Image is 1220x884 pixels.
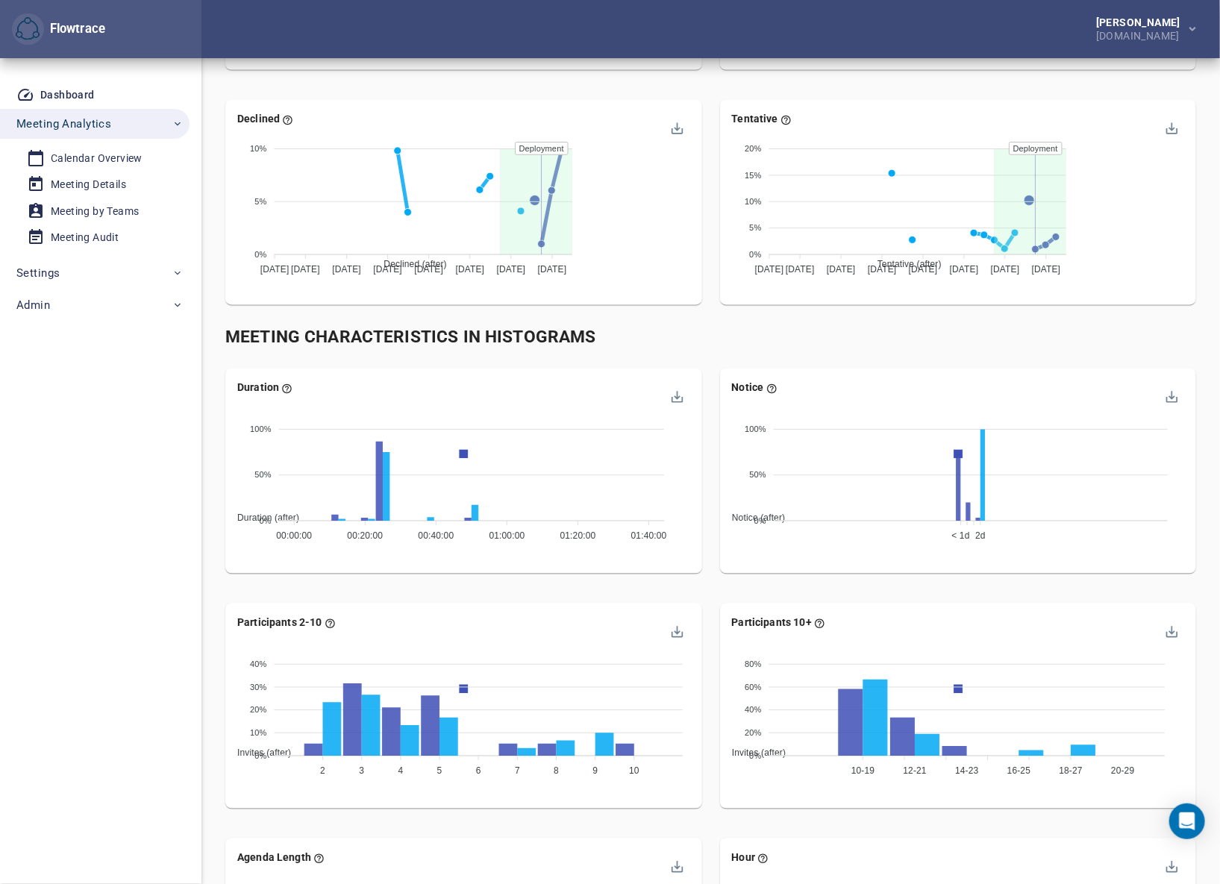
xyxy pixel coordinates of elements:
div: Menu [670,389,683,401]
tspan: [DATE] [1031,265,1060,275]
tspan: [DATE] [826,265,855,275]
div: Menu [670,624,683,637]
div: Meeting Details [51,175,126,194]
tspan: [DATE] [497,265,526,275]
button: Flowtrace [12,13,44,46]
div: Meeting by Teams [51,202,139,221]
tspan: 3 [359,766,364,777]
div: Menu [1164,859,1177,872]
span: Settings [16,263,60,283]
tspan: 10 [629,766,639,777]
div: Dashboard [40,86,95,104]
tspan: [DATE] [260,265,290,275]
tspan: 0% [254,751,266,760]
tspan: 10% [250,729,267,738]
tspan: 2d [975,531,986,542]
tspan: 10-19 [851,766,875,777]
tspan: 8 [554,766,559,777]
tspan: 10% [250,145,267,154]
tspan: 14-23 [955,766,979,777]
tspan: 20% [250,706,267,715]
tspan: [DATE] [373,265,402,275]
tspan: 0% [749,751,761,760]
tspan: [DATE] [538,265,567,275]
div: Frequency of meeting invitees in 10 participant steps before, and after pilot deployment. [731,615,825,630]
img: Flowtrace [16,17,40,41]
tspan: 00:00:00 [276,531,312,542]
tspan: 0% [254,251,266,260]
tspan: 20% [745,729,762,738]
tspan: 100% [745,425,766,434]
tspan: 00:20:00 [347,531,383,542]
div: Frequency of meeting event duration in minutes before, and after pilot deployment. [237,380,293,395]
span: Admin [16,295,50,315]
tspan: [DATE] [990,265,1019,275]
tspan: 4 [398,766,403,777]
div: Frequency of meeting by event start time before, and after pilot deployment. Uses your current ti... [731,850,769,865]
tspan: [DATE] [908,265,937,275]
tspan: 20% [745,145,762,154]
div: [DOMAIN_NAME] [1096,28,1186,41]
div: Menu [1164,121,1177,134]
tspan: 30% [250,683,267,692]
tspan: 5 [437,766,442,777]
div: Open Intercom Messenger [1169,803,1205,839]
tspan: 9 [592,766,598,777]
div: Average declined invites per meeting at the given time window. [237,112,293,127]
tspan: 6 [476,766,481,777]
tspan: [DATE] [867,265,896,275]
div: Average tentative invites per meeting at the given time window. [731,112,792,127]
div: Calendar Overview [51,149,143,168]
tspan: 2 [320,766,325,777]
span: Duration (after) [226,513,299,524]
tspan: 0% [754,516,766,525]
tspan: 80% [745,660,762,669]
tspan: 20-29 [1111,766,1135,777]
div: Flowtrace [44,20,105,38]
div: Meeting invite to event notice in hours before, and after pilot deployment. [731,380,777,395]
div: Frequency of agenda length in characters before, and after pilot deployment. [237,850,325,865]
tspan: < 1d [951,531,969,542]
tspan: 5% [749,224,761,233]
tspan: [DATE] [949,265,978,275]
tspan: 0% [260,516,272,525]
div: Meeting Characteristics in Histograms [225,326,1196,351]
button: [PERSON_NAME][DOMAIN_NAME] [1072,13,1208,46]
tspan: 12-21 [903,766,927,777]
div: Menu [670,121,683,134]
div: Flowtrace [12,13,105,46]
div: Frequency of meeting invitees + organizer before, and after pilot deployment. [237,615,336,630]
span: Invites (after) [226,748,291,759]
tspan: 7 [515,766,520,777]
span: Tentative (after) [866,260,941,270]
div: Menu [670,859,683,872]
tspan: [DATE] [414,265,443,275]
div: Meeting Audit [51,228,119,247]
tspan: [DATE] [456,265,485,275]
div: Menu [1164,624,1177,637]
tspan: 01:20:00 [560,531,596,542]
div: [PERSON_NAME] [1096,17,1186,28]
tspan: 00:40:00 [418,531,454,542]
tspan: 40% [745,706,762,715]
tspan: 18-27 [1059,766,1083,777]
tspan: 16-25 [1007,766,1030,777]
tspan: 10% [745,198,762,207]
span: Meeting Analytics [16,114,111,134]
tspan: [DATE] [332,265,361,275]
tspan: 15% [745,171,762,180]
tspan: [DATE] [754,265,783,275]
tspan: 40% [250,660,267,669]
tspan: [DATE] [785,265,814,275]
tspan: 50% [254,471,272,480]
span: Invites (after) [720,748,785,759]
tspan: 100% [250,425,272,434]
span: Notice (after) [720,513,784,524]
tspan: 01:40:00 [631,531,667,542]
tspan: 0% [749,251,761,260]
tspan: 50% [749,471,766,480]
tspan: 5% [254,198,266,207]
tspan: [DATE] [291,265,320,275]
div: Menu [1164,389,1177,401]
